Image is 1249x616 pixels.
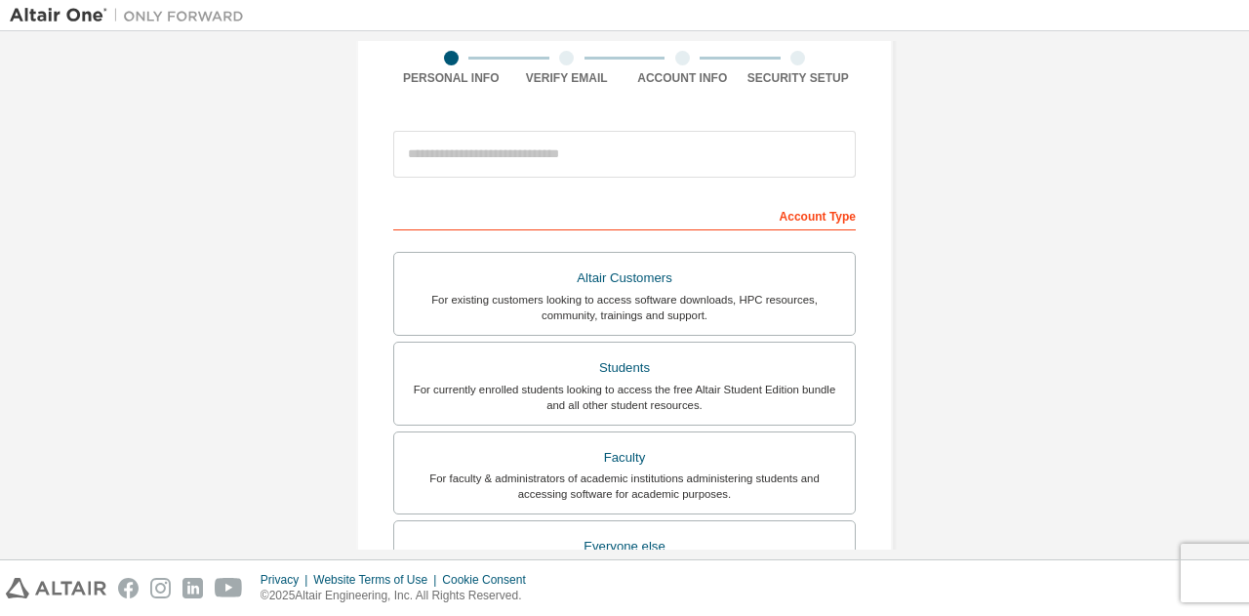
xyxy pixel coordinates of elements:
[150,578,171,598] img: instagram.svg
[406,471,843,502] div: For faculty & administrators of academic institutions administering students and accessing softwa...
[406,292,843,323] div: For existing customers looking to access software downloads, HPC resources, community, trainings ...
[406,533,843,560] div: Everyone else
[509,70,625,86] div: Verify Email
[313,572,442,588] div: Website Terms of Use
[393,199,856,230] div: Account Type
[406,265,843,292] div: Altair Customers
[182,578,203,598] img: linkedin.svg
[393,70,509,86] div: Personal Info
[406,444,843,472] div: Faculty
[215,578,243,598] img: youtube.svg
[624,70,741,86] div: Account Info
[6,578,106,598] img: altair_logo.svg
[406,354,843,382] div: Students
[741,70,857,86] div: Security Setup
[406,382,843,413] div: For currently enrolled students looking to access the free Altair Student Edition bundle and all ...
[10,6,254,25] img: Altair One
[118,578,139,598] img: facebook.svg
[442,572,537,588] div: Cookie Consent
[261,588,538,604] p: © 2025 Altair Engineering, Inc. All Rights Reserved.
[261,572,313,588] div: Privacy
